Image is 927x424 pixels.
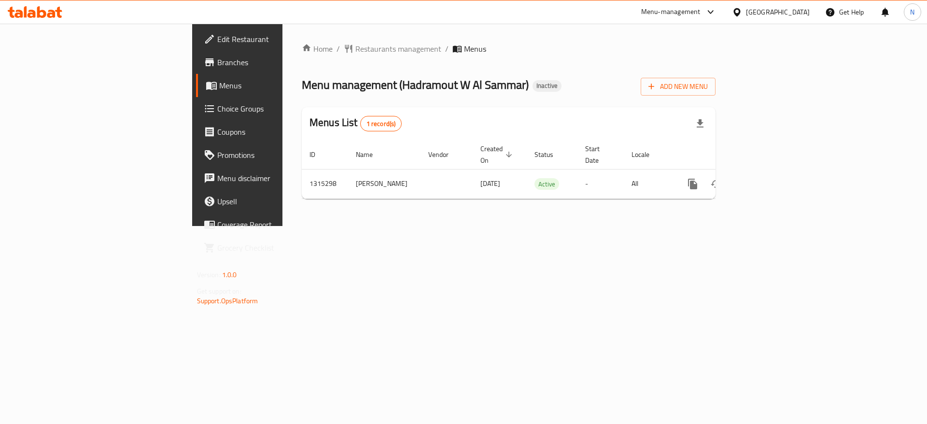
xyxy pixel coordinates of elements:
[344,43,441,55] a: Restaurants management
[217,57,339,68] span: Branches
[219,80,339,91] span: Menus
[217,149,339,161] span: Promotions
[533,80,562,92] div: Inactive
[196,190,347,213] a: Upsell
[641,6,701,18] div: Menu-management
[480,177,500,190] span: [DATE]
[624,169,674,198] td: All
[480,143,515,166] span: Created On
[217,196,339,207] span: Upsell
[196,74,347,97] a: Menus
[910,7,914,17] span: N
[533,82,562,90] span: Inactive
[196,143,347,167] a: Promotions
[302,74,529,96] span: Menu management ( Hadramout W Al Sammar )
[197,269,221,281] span: Version:
[746,7,810,17] div: [GEOGRAPHIC_DATA]
[222,269,237,281] span: 1.0.0
[196,51,347,74] a: Branches
[197,285,241,297] span: Get support on:
[534,149,566,160] span: Status
[197,295,258,307] a: Support.OpsPlatform
[302,43,716,55] nav: breadcrumb
[361,119,402,128] span: 1 record(s)
[348,169,421,198] td: [PERSON_NAME]
[217,219,339,230] span: Coverage Report
[217,103,339,114] span: Choice Groups
[641,78,716,96] button: Add New Menu
[196,28,347,51] a: Edit Restaurant
[534,178,559,190] div: Active
[704,172,728,196] button: Change Status
[196,213,347,236] a: Coverage Report
[681,172,704,196] button: more
[360,116,402,131] div: Total records count
[309,115,402,131] h2: Menus List
[464,43,486,55] span: Menus
[302,140,782,199] table: enhanced table
[309,149,328,160] span: ID
[217,172,339,184] span: Menu disclaimer
[217,126,339,138] span: Coupons
[196,236,347,259] a: Grocery Checklist
[217,242,339,254] span: Grocery Checklist
[445,43,449,55] li: /
[196,167,347,190] a: Menu disclaimer
[217,33,339,45] span: Edit Restaurant
[196,120,347,143] a: Coupons
[534,179,559,190] span: Active
[577,169,624,198] td: -
[648,81,708,93] span: Add New Menu
[688,112,712,135] div: Export file
[196,97,347,120] a: Choice Groups
[674,140,782,170] th: Actions
[356,149,385,160] span: Name
[355,43,441,55] span: Restaurants management
[585,143,612,166] span: Start Date
[632,149,662,160] span: Locale
[428,149,461,160] span: Vendor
